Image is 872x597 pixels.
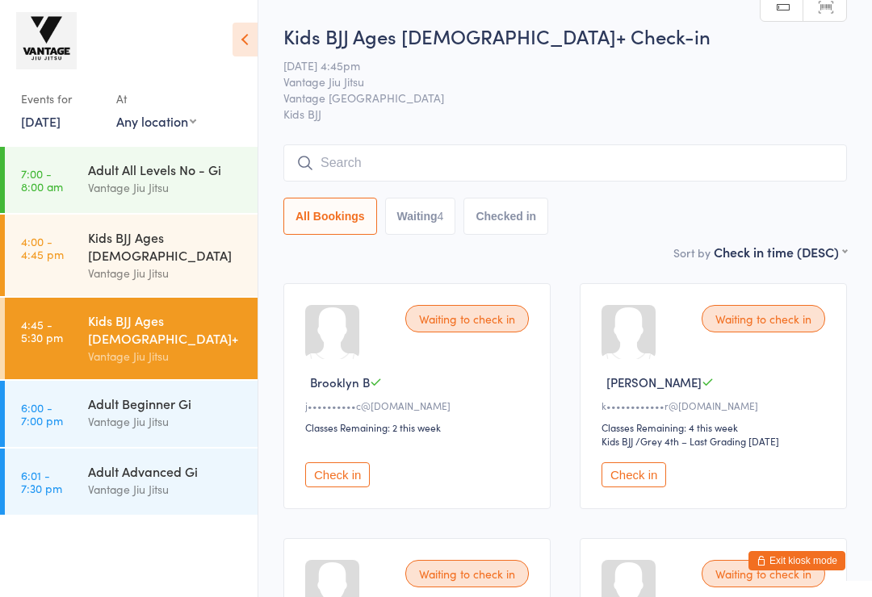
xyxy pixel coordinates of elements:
[21,401,63,427] time: 6:00 - 7:00 pm
[116,112,196,130] div: Any location
[283,90,822,106] span: Vantage [GEOGRAPHIC_DATA]
[310,374,370,390] span: Brooklyn B
[602,420,830,434] div: Classes Remaining: 4 this week
[748,551,845,570] button: Exit kiosk mode
[88,178,244,197] div: Vantage Jiu Jitsu
[283,198,377,235] button: All Bookings
[88,395,244,412] div: Adult Beginner Gi
[305,420,534,434] div: Classes Remaining: 2 this week
[21,318,63,344] time: 4:45 - 5:30 pm
[702,560,825,587] div: Waiting to check in
[21,235,64,261] time: 4:00 - 4:45 pm
[438,210,444,223] div: 4
[88,311,244,347] div: Kids BJJ Ages [DEMOGRAPHIC_DATA]+
[5,298,258,379] a: 4:45 -5:30 pmKids BJJ Ages [DEMOGRAPHIC_DATA]+Vantage Jiu Jitsu
[385,198,456,235] button: Waiting4
[283,73,822,90] span: Vantage Jiu Jitsu
[88,264,244,282] div: Vantage Jiu Jitsu
[116,86,196,112] div: At
[702,305,825,332] div: Waiting to check in
[5,449,258,515] a: 6:01 -7:30 pmAdult Advanced GiVantage Jiu Jitsu
[602,399,830,412] div: k••••••••••••r@[DOMAIN_NAME]
[88,228,244,264] div: Kids BJJ Ages [DEMOGRAPHIC_DATA]
[305,462,370,487] button: Check in
[21,112,61,130] a: [DATE]
[88,347,244,365] div: Vantage Jiu Jitsu
[21,167,63,193] time: 7:00 - 8:00 am
[463,198,548,235] button: Checked in
[635,434,779,448] span: / Grey 4th – Last Grading [DATE]
[283,57,822,73] span: [DATE] 4:45pm
[88,462,244,480] div: Adult Advanced Gi
[5,215,258,296] a: 4:00 -4:45 pmKids BJJ Ages [DEMOGRAPHIC_DATA]Vantage Jiu Jitsu
[673,244,711,261] label: Sort by
[88,480,244,499] div: Vantage Jiu Jitsu
[21,86,100,112] div: Events for
[606,374,702,390] span: [PERSON_NAME]
[16,12,77,69] img: Vantage Jiu Jitsu
[405,305,529,332] div: Waiting to check in
[602,462,666,487] button: Check in
[283,23,847,49] h2: Kids BJJ Ages [DEMOGRAPHIC_DATA]+ Check-in
[5,147,258,213] a: 7:00 -8:00 amAdult All Levels No - GiVantage Jiu Jitsu
[405,560,529,587] div: Waiting to check in
[714,243,847,261] div: Check in time (DESC)
[88,412,244,431] div: Vantage Jiu Jitsu
[283,144,847,182] input: Search
[305,399,534,412] div: j••••••••••c@[DOMAIN_NAME]
[21,469,62,495] time: 6:01 - 7:30 pm
[602,434,633,448] div: Kids BJJ
[5,381,258,447] a: 6:00 -7:00 pmAdult Beginner GiVantage Jiu Jitsu
[88,161,244,178] div: Adult All Levels No - Gi
[283,106,847,122] span: Kids BJJ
